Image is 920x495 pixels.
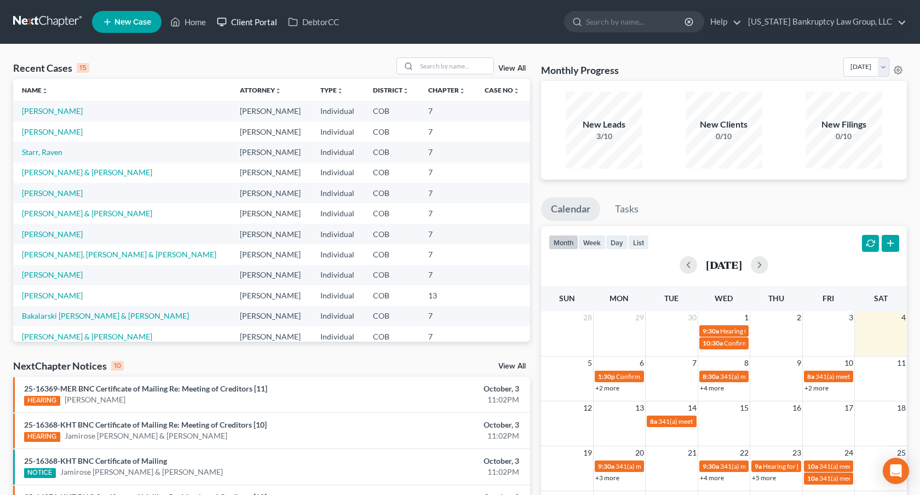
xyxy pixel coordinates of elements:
span: 1:30p [598,372,615,381]
a: Home [165,12,211,32]
td: [PERSON_NAME] [231,306,312,326]
span: 10a [807,474,818,482]
a: Starr, Raven [22,147,62,157]
a: View All [498,362,526,370]
a: View All [498,65,526,72]
a: [PERSON_NAME], [PERSON_NAME] & [PERSON_NAME] [22,250,216,259]
td: Individual [312,203,365,223]
a: Nameunfold_more [22,86,48,94]
a: 25-16368-KHT BNC Certificate of Mailing Re: Meeting of Creditors [10] [24,420,267,429]
a: Attorneyunfold_more [240,86,281,94]
td: 7 [419,101,476,121]
span: 17 [843,401,854,415]
input: Search by name... [586,11,686,32]
span: Thu [768,293,784,303]
span: 8a [807,372,814,381]
a: [PERSON_NAME] [22,106,83,116]
span: 341(a) meeting for [PERSON_NAME] [658,417,764,425]
td: COB [364,326,419,347]
span: 15 [739,401,750,415]
span: 4 [900,311,907,324]
a: 25-16369-MER BNC Certificate of Mailing Re: Meeting of Creditors [11] [24,384,267,393]
span: 10a [807,462,818,470]
a: Chapterunfold_more [428,86,465,94]
td: Individual [312,306,365,326]
td: 7 [419,326,476,347]
div: 11:02PM [361,467,519,477]
div: October, 3 [361,419,519,430]
td: 7 [419,142,476,162]
span: 21 [687,446,698,459]
a: Bakalarski [PERSON_NAME] & [PERSON_NAME] [22,311,189,320]
a: +4 more [700,474,724,482]
span: 24 [843,446,854,459]
span: Mon [610,293,629,303]
div: October, 3 [361,456,519,467]
div: HEARING [24,432,60,442]
td: 7 [419,306,476,326]
span: 22 [739,446,750,459]
div: Open Intercom Messenger [883,458,909,484]
span: 28 [582,311,593,324]
td: Individual [312,142,365,162]
td: COB [364,285,419,306]
span: 341(a) meeting for [PERSON_NAME] [616,462,721,470]
a: Jamirose [PERSON_NAME] & [PERSON_NAME] [60,467,223,477]
span: 25 [896,446,907,459]
td: [PERSON_NAME] [231,101,312,121]
h3: Monthly Progress [541,64,619,77]
span: 14 [687,401,698,415]
td: 13 [419,285,476,306]
td: Individual [312,122,365,142]
button: month [549,235,578,250]
span: 5 [586,356,593,370]
a: Jamirose [PERSON_NAME] & [PERSON_NAME] [65,430,227,441]
span: 8 [743,356,750,370]
span: Wed [715,293,733,303]
td: Individual [312,265,365,285]
i: unfold_more [275,88,281,94]
a: [PERSON_NAME] [65,394,125,405]
td: [PERSON_NAME] [231,326,312,347]
td: 7 [419,244,476,264]
td: Individual [312,244,365,264]
td: Individual [312,285,365,306]
a: +4 more [700,384,724,392]
span: 13 [634,401,645,415]
div: Recent Cases [13,61,89,74]
td: COB [364,122,419,142]
td: Individual [312,163,365,183]
td: [PERSON_NAME] [231,224,312,244]
span: 8a [650,417,657,425]
span: 7 [691,356,698,370]
span: 12 [582,401,593,415]
td: COB [364,265,419,285]
span: 23 [791,446,802,459]
td: [PERSON_NAME] [231,203,312,223]
i: unfold_more [459,88,465,94]
a: [PERSON_NAME] [22,291,83,300]
span: 16 [791,401,802,415]
div: 3/10 [566,131,642,142]
td: Individual [312,183,365,203]
span: Sun [559,293,575,303]
span: 20 [634,446,645,459]
td: Individual [312,326,365,347]
span: Hearing for [PERSON_NAME] [763,462,848,470]
span: Confirmation hearing for [PERSON_NAME] [724,339,848,347]
td: COB [364,203,419,223]
span: 3 [848,311,854,324]
span: 10:30a [703,339,723,347]
input: Search by name... [417,58,493,74]
span: New Case [114,18,151,26]
td: Individual [312,101,365,121]
span: 30 [687,311,698,324]
a: +3 more [595,474,619,482]
i: unfold_more [337,88,343,94]
a: [PERSON_NAME] [22,229,83,239]
div: 15 [77,63,89,73]
span: 18 [896,401,907,415]
a: [PERSON_NAME] [22,127,83,136]
button: list [628,235,649,250]
i: unfold_more [42,88,48,94]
